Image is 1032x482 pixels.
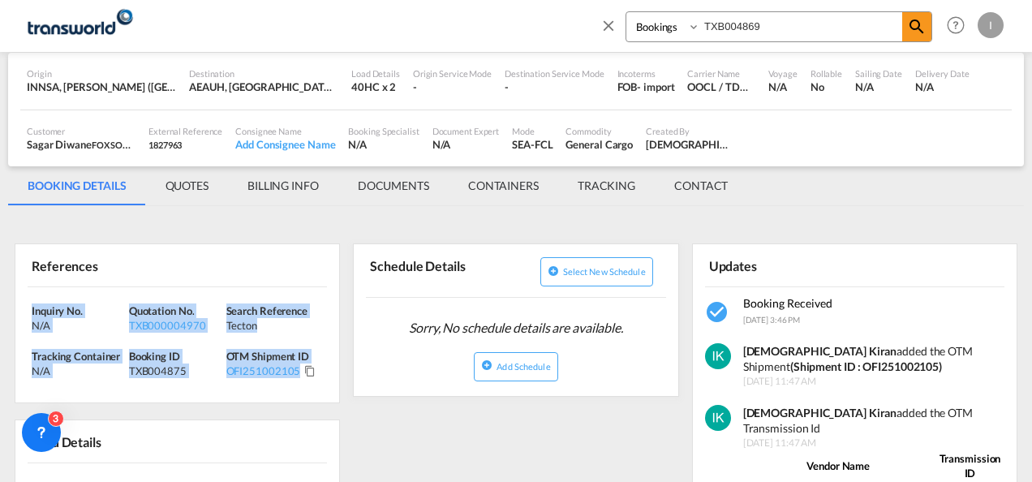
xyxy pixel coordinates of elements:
[474,352,557,381] button: icon-plus-circleAdd Schedule
[505,67,604,80] div: Destination Service Mode
[226,364,301,378] div: OFI251002105
[235,125,335,137] div: Consignee Name
[617,80,638,94] div: FOB
[705,405,731,431] img: Wuf8wAAAAGSURBVAMAQP4pWyrTeh4AAAAASUVORK5CYII=
[129,318,222,333] div: TXB000004970
[558,166,655,205] md-tab-item: TRACKING
[565,137,633,152] div: General Cargo
[351,80,400,94] div: 40HC x 2
[811,80,842,94] div: No
[600,16,617,34] md-icon: icon-close
[700,12,902,41] input: Enter Booking ID, Reference ID, Order ID
[646,137,730,152] div: Irishi Kiran
[27,80,176,94] div: INNSA, Jawaharlal Nehru (Nhava Sheva), India, Indian Subcontinent, Asia Pacific
[855,67,902,80] div: Sailing Date
[28,427,108,455] div: Load Details
[978,12,1004,38] div: I
[32,304,83,317] span: Inquiry No.
[942,11,970,39] span: Help
[915,67,970,80] div: Delivery Date
[228,166,338,205] md-tab-item: BILLING INFO
[226,350,310,363] span: OTM Shipment ID
[304,365,316,377] md-icon: Click to Copy
[637,80,674,94] div: - import
[338,166,449,205] md-tab-item: DOCUMENTS
[146,166,228,205] md-tab-item: QUOTES
[600,11,626,50] span: icon-close
[189,80,338,94] div: AEAUH, Abu Dhabi, United Arab Emirates, Middle East, Middle East
[27,137,135,152] div: Sagar Diwane
[907,17,927,37] md-icon: icon-magnify
[497,361,550,372] span: Add Schedule
[28,251,174,279] div: References
[743,406,897,420] strong: [DEMOGRAPHIC_DATA] Kiran
[16,16,282,33] body: Editor, editor4
[32,318,125,333] div: N/A
[235,137,335,152] div: Add Consignee Name
[27,125,135,137] div: Customer
[563,266,646,277] span: Select new schedule
[687,80,755,94] div: OOCL / TDWC-DUBAI
[27,67,176,80] div: Origin
[413,67,492,80] div: Origin Service Mode
[806,459,870,472] strong: Vendor Name
[705,343,731,369] img: Wuf8wAAAAGSURBVAMAQP4pWyrTeh4AAAAASUVORK5CYII=
[402,312,630,343] span: Sorry, No schedule details are available.
[351,67,400,80] div: Load Details
[743,437,1006,450] span: [DATE] 11:47 AM
[8,166,146,205] md-tab-item: BOOKING DETAILS
[646,125,730,137] div: Created By
[940,452,1001,480] strong: Transmission ID
[855,80,902,94] div: N/A
[505,80,604,94] div: -
[811,67,842,80] div: Rollable
[129,350,180,363] span: Booking ID
[705,299,731,325] md-icon: icon-checkbox-marked-circle
[768,80,797,94] div: N/A
[432,137,500,152] div: N/A
[129,364,222,378] div: TXB004875
[226,318,320,333] div: Tecton
[449,166,558,205] md-tab-item: CONTAINERS
[512,137,553,152] div: SEA-FCL
[32,364,125,378] div: N/A
[366,251,513,290] div: Schedule Details
[915,80,970,94] div: N/A
[705,251,852,279] div: Updates
[413,80,492,94] div: -
[617,67,675,80] div: Incoterms
[481,359,492,371] md-icon: icon-plus-circle
[189,67,338,80] div: Destination
[790,359,942,373] strong: (Shipment ID : OFI251002105)
[348,137,419,152] div: N/A
[8,166,747,205] md-pagination-wrapper: Use the left and right arrow keys to navigate between tabs
[902,12,931,41] span: icon-magnify
[24,7,134,44] img: f753ae806dec11f0841701cdfdf085c0.png
[743,405,1006,437] div: added the OTM Transmission Id
[743,296,832,310] span: Booking Received
[148,140,182,150] span: 1827963
[226,304,307,317] span: Search Reference
[92,138,172,151] span: FOX SOLUTION FZE
[548,265,559,277] md-icon: icon-plus-circle
[743,375,1006,389] span: [DATE] 11:47 AM
[432,125,500,137] div: Document Expert
[129,304,195,317] span: Quotation No.
[565,125,633,137] div: Commodity
[348,125,419,137] div: Booking Specialist
[942,11,978,41] div: Help
[743,344,897,358] strong: [DEMOGRAPHIC_DATA] Kiran
[687,67,755,80] div: Carrier Name
[512,125,553,137] div: Mode
[743,343,1006,375] div: added the OTM Shipment
[32,350,120,363] span: Tracking Container
[743,315,801,325] span: [DATE] 3:46 PM
[768,67,797,80] div: Voyage
[540,257,653,286] button: icon-plus-circleSelect new schedule
[148,125,222,137] div: External Reference
[655,166,747,205] md-tab-item: CONTACT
